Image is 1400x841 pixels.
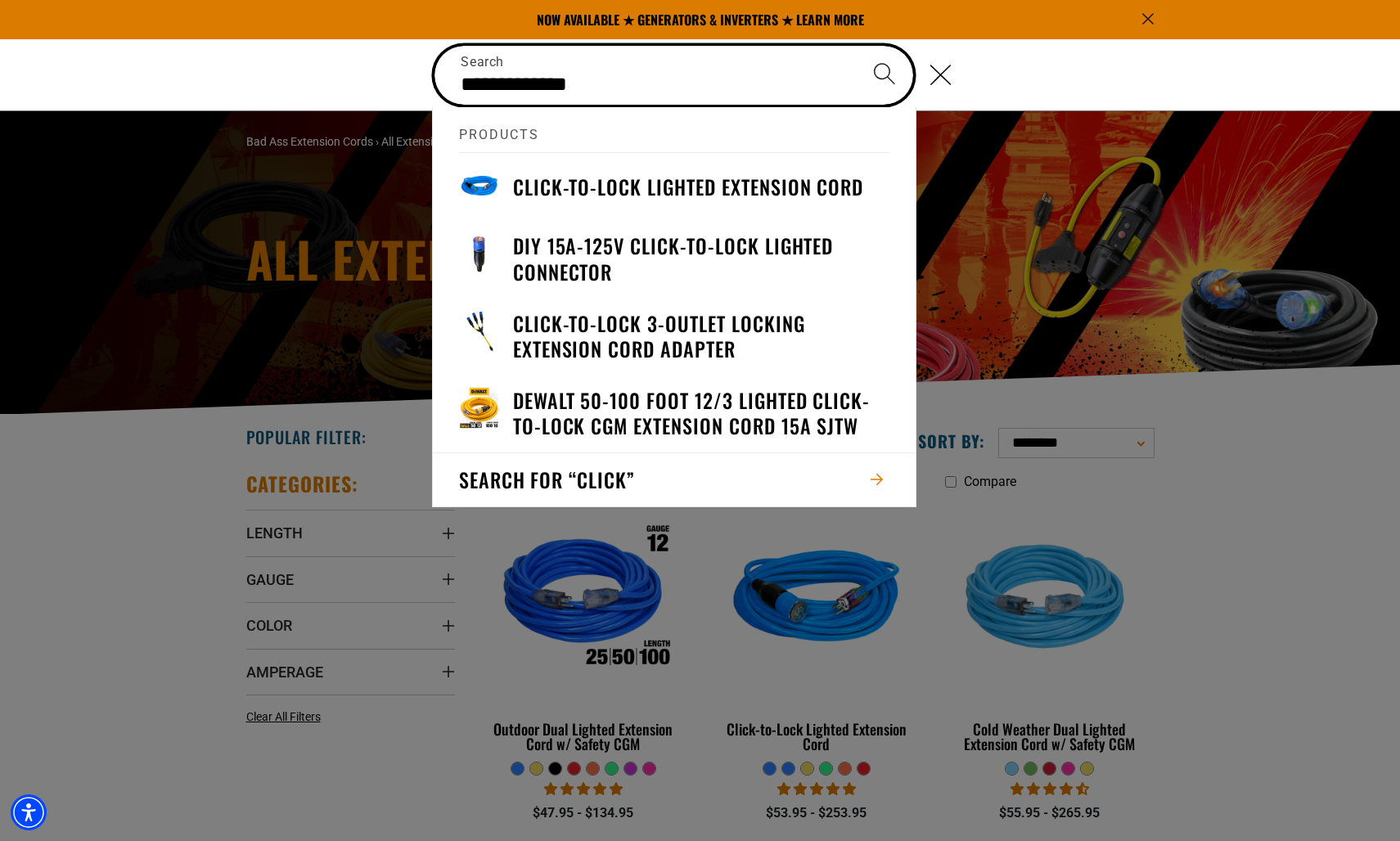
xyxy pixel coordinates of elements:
a: DIY 15A-125V Click-to-Lock Lighted Connector [433,220,916,297]
button: Search for “click” [433,453,916,507]
div: Accessibility Menu [11,794,47,830]
img: DIY 15A-125V Click-to-Lock Lighted Connector [459,233,500,274]
h3: DIY 15A-125V Click-to-Lock Lighted Connector [513,233,889,284]
h3: Click-to-Lock Lighted Extension Cord [513,174,864,200]
a: Click-to-Lock Lighted Extension Cord [433,153,916,220]
img: Click-to-Lock 3-Outlet Locking Extension Cord Adapter [459,311,500,352]
img: DEWALT 50-100 foot 12/3 Lighted Click-to-Lock CGM Extension Cord 15A SJTW [459,388,500,429]
h3: Click-to-Lock 3-Outlet Locking Extension Cord Adapter [513,311,889,362]
button: Search [856,46,913,103]
button: Close [915,46,967,103]
a: Click-to-Lock 3-Outlet Locking Extension Cord Adapter [433,298,916,375]
h3: DEWALT 50-100 foot 12/3 Lighted Click-to-Lock CGM Extension Cord 15A SJTW [513,388,889,438]
img: blue [459,166,500,207]
h2: Products [459,107,889,153]
a: DEWALT 50-100 foot 12/3 Lighted Click-to-Lock CGM Extension Cord 15A SJTW [433,375,916,452]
